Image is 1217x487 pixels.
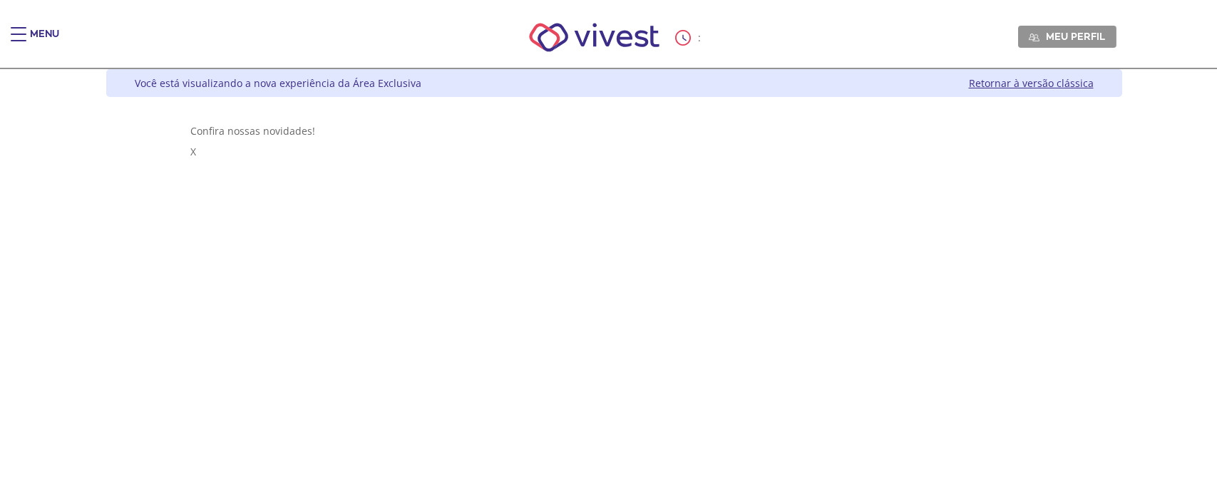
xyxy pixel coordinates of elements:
a: Meu perfil [1018,26,1116,47]
span: X [190,145,196,158]
img: Vivest [513,7,675,68]
div: Você está visualizando a nova experiência da Área Exclusiva [135,76,421,90]
div: Confira nossas novidades! [190,124,1037,138]
div: Vivest [96,69,1122,487]
div: Menu [30,27,59,56]
span: Meu perfil [1046,30,1105,43]
a: Retornar à versão clássica [969,76,1094,90]
div: : [675,30,704,46]
img: Meu perfil [1029,32,1039,43]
